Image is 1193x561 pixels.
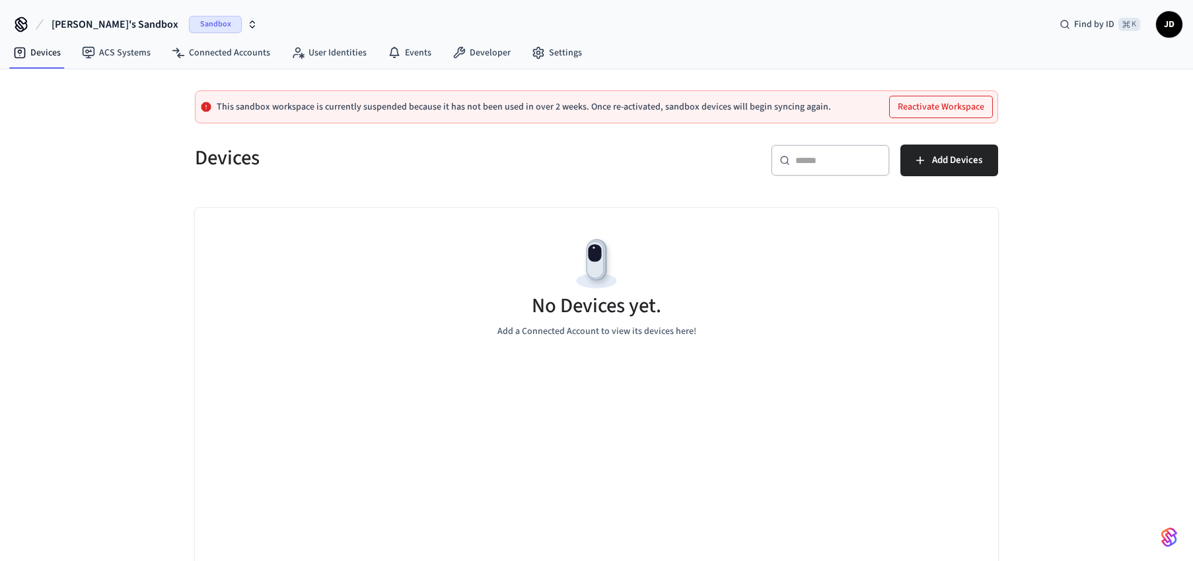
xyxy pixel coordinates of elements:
[189,16,242,33] span: Sandbox
[217,102,831,112] p: This sandbox workspace is currently suspended because it has not been used in over 2 weeks. Once ...
[161,41,281,65] a: Connected Accounts
[900,145,998,176] button: Add Devices
[52,16,178,32] span: [PERSON_NAME]'s Sandbox
[932,152,982,169] span: Add Devices
[71,41,161,65] a: ACS Systems
[377,41,442,65] a: Events
[1074,18,1114,31] span: Find by ID
[1156,11,1182,38] button: JD
[442,41,521,65] a: Developer
[497,325,696,339] p: Add a Connected Account to view its devices here!
[521,41,593,65] a: Settings
[3,41,71,65] a: Devices
[1157,13,1181,36] span: JD
[195,145,589,172] h5: Devices
[1049,13,1151,36] div: Find by ID⌘ K
[567,234,626,294] img: Devices Empty State
[281,41,377,65] a: User Identities
[890,96,992,117] button: Reactivate Workspace
[532,292,661,319] h5: No Devices yet.
[1161,527,1177,548] img: SeamLogoGradient.69752ec5.svg
[1118,18,1140,31] span: ⌘ K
